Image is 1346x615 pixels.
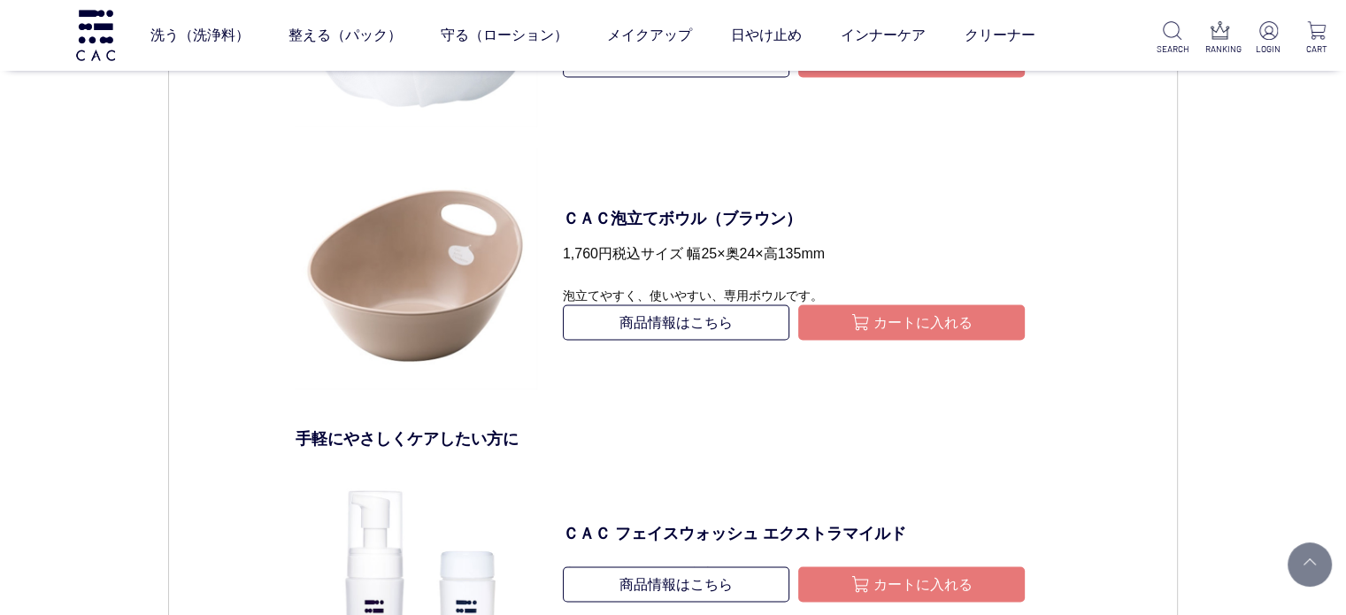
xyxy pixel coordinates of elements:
[50,28,87,42] div: v 4.0.25
[295,148,536,389] img: ＣＡＣ泡立てボウル（ブラウン）
[150,11,250,60] a: 洗う（洗浄料）
[441,11,568,60] a: 守る（ローション）
[563,563,1026,584] p: 本体 150ml 2,970円
[1205,21,1236,56] a: RANKING
[1301,42,1332,56] p: CART
[563,521,1026,545] a: ＣＡＣ フェイスウォッシュ エクストラマイルド
[28,46,42,62] img: website_grey.svg
[1301,21,1332,56] a: CART
[563,566,789,602] a: 商品情報はこちら
[687,565,715,580] span: 税込
[73,10,118,60] img: logo
[1157,42,1188,56] p: SEARCH
[60,104,74,119] img: tab_domain_overview_orange.svg
[288,11,402,60] a: 整える（パック）
[841,11,926,60] a: インナーケア
[563,206,1026,230] a: ＣＡＣ泡立てボウル（ブラウン）
[563,304,789,340] a: 商品情報はこちら
[28,28,42,42] img: logo_orange.svg
[965,11,1035,60] a: クリーナー
[295,427,1050,450] p: 手軽にやさしくケアしたい方に
[798,566,1025,602] button: カートに入れる
[563,242,1026,264] p: 1,760円 サイズ 幅25×奥24×高135mm
[1157,21,1188,56] a: SEARCH
[205,106,285,118] div: キーワード流入
[1205,42,1236,56] p: RANKING
[798,304,1025,340] button: カートに入れる
[46,46,204,62] div: ドメイン: [DOMAIN_NAME]
[563,264,1026,304] p: 泡立てやすく、使いやすい、専用ボウルです。
[731,11,802,60] a: 日やけ止め
[612,245,641,260] span: 税込
[80,106,148,118] div: ドメイン概要
[607,11,692,60] a: メイクアップ
[186,104,200,119] img: tab_keywords_by_traffic_grey.svg
[1253,42,1284,56] p: LOGIN
[1253,21,1284,56] a: LOGIN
